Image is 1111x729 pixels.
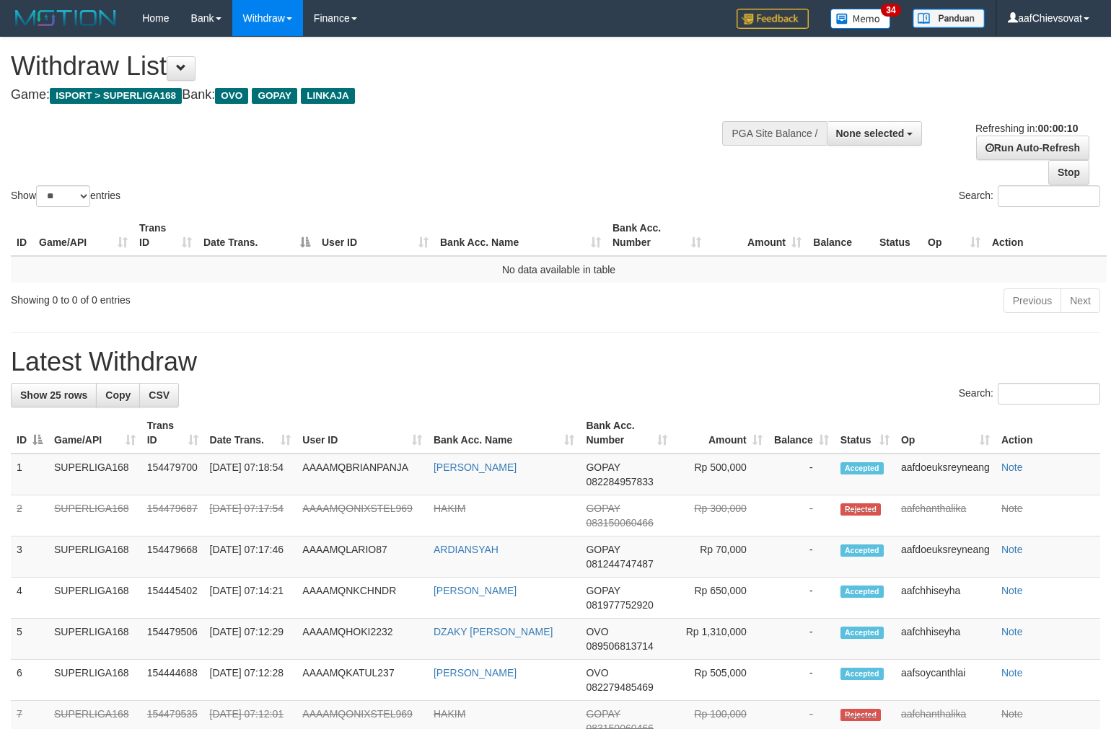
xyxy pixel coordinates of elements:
[840,544,884,557] span: Accepted
[297,454,428,495] td: AAAAMQBRIANPANJA
[996,412,1100,454] th: Action
[204,495,297,536] td: [DATE] 07:17:54
[50,88,182,104] span: ISPORT > SUPERLIGA168
[204,578,297,619] td: [DATE] 07:14:21
[673,536,768,578] td: Rp 70,000
[768,454,835,495] td: -
[105,389,131,401] span: Copy
[840,462,884,474] span: Accepted
[139,383,179,407] a: CSV
[434,461,517,473] a: [PERSON_NAME]
[586,599,653,611] span: Copy 081977752920 to clipboard
[840,668,884,680] span: Accepted
[11,383,97,407] a: Show 25 rows
[1001,544,1023,555] a: Note
[204,660,297,701] td: [DATE] 07:12:28
[316,215,434,256] th: User ID: activate to sort column ascending
[48,660,141,701] td: SUPERLIGA168
[48,454,141,495] td: SUPERLIGA168
[586,558,653,570] span: Copy 081244747487 to clipboard
[33,215,133,256] th: Game/API: activate to sort column ascending
[11,287,452,307] div: Showing 0 to 0 of 0 entries
[768,536,835,578] td: -
[48,619,141,660] td: SUPERLIGA168
[586,681,653,693] span: Copy 082279485469 to clipboard
[215,88,248,104] span: OVO
[11,495,48,536] td: 2
[840,627,884,639] span: Accepted
[895,495,996,536] td: aafchanthalika
[149,389,170,401] span: CSV
[673,578,768,619] td: Rp 650,000
[141,660,204,701] td: 154444688
[975,123,1078,134] span: Refreshing in:
[895,578,996,619] td: aafchhiseyha
[586,476,653,487] span: Copy 082284957833 to clipboard
[840,503,881,516] span: Rejected
[881,4,900,17] span: 34
[297,412,428,454] th: User ID: activate to sort column ascending
[11,578,48,619] td: 4
[1001,585,1023,596] a: Note
[434,544,499,555] a: ARDIANSYAH
[252,88,297,104] span: GOPAY
[586,517,653,529] span: Copy 083150060466 to clipboard
[204,536,297,578] td: [DATE] 07:17:46
[297,536,428,578] td: AAAAMQLARIO87
[48,495,141,536] td: SUPERLIGA168
[874,215,922,256] th: Status
[707,215,807,256] th: Amount: activate to sort column ascending
[895,412,996,454] th: Op: activate to sort column ascending
[1048,160,1089,185] a: Stop
[297,619,428,660] td: AAAAMQHOKI2232
[586,503,620,514] span: GOPAY
[141,495,204,536] td: 154479687
[141,454,204,495] td: 154479700
[1001,626,1023,637] a: Note
[11,7,120,29] img: MOTION_logo.png
[11,185,120,207] label: Show entries
[428,412,580,454] th: Bank Acc. Name: activate to sort column ascending
[48,536,141,578] td: SUPERLIGA168
[141,578,204,619] td: 154445402
[835,412,895,454] th: Status: activate to sort column ascending
[11,454,48,495] td: 1
[1001,667,1023,679] a: Note
[11,52,726,81] h1: Withdraw List
[976,136,1089,160] a: Run Auto-Refresh
[1001,503,1023,514] a: Note
[36,185,90,207] select: Showentries
[768,619,835,660] td: -
[11,256,1107,283] td: No data available in table
[580,412,672,454] th: Bank Acc. Number: activate to sort column ascending
[1004,288,1061,313] a: Previous
[133,215,198,256] th: Trans ID: activate to sort column ascending
[895,536,996,578] td: aafdoeuksreyneang
[586,640,653,652] span: Copy 089506813714 to clipboard
[297,578,428,619] td: AAAAMQNKCHNDR
[11,412,48,454] th: ID: activate to sort column descending
[768,412,835,454] th: Balance: activate to sort column ascending
[434,585,517,596] a: [PERSON_NAME]
[11,619,48,660] td: 5
[141,619,204,660] td: 154479506
[830,9,891,29] img: Button%20Memo.svg
[1037,123,1078,134] strong: 00:00:10
[1001,708,1023,720] a: Note
[959,383,1100,405] label: Search:
[673,495,768,536] td: Rp 300,000
[141,412,204,454] th: Trans ID: activate to sort column ascending
[434,667,517,679] a: [PERSON_NAME]
[840,709,881,721] span: Rejected
[198,215,316,256] th: Date Trans.: activate to sort column descending
[11,536,48,578] td: 3
[827,121,923,146] button: None selected
[607,215,707,256] th: Bank Acc. Number: activate to sort column ascending
[586,461,620,473] span: GOPAY
[11,348,1100,376] h1: Latest Withdraw
[998,383,1100,405] input: Search:
[204,454,297,495] td: [DATE] 07:18:54
[586,544,620,555] span: GOPAY
[895,619,996,660] td: aafchhiseyha
[48,412,141,454] th: Game/API: activate to sort column ascending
